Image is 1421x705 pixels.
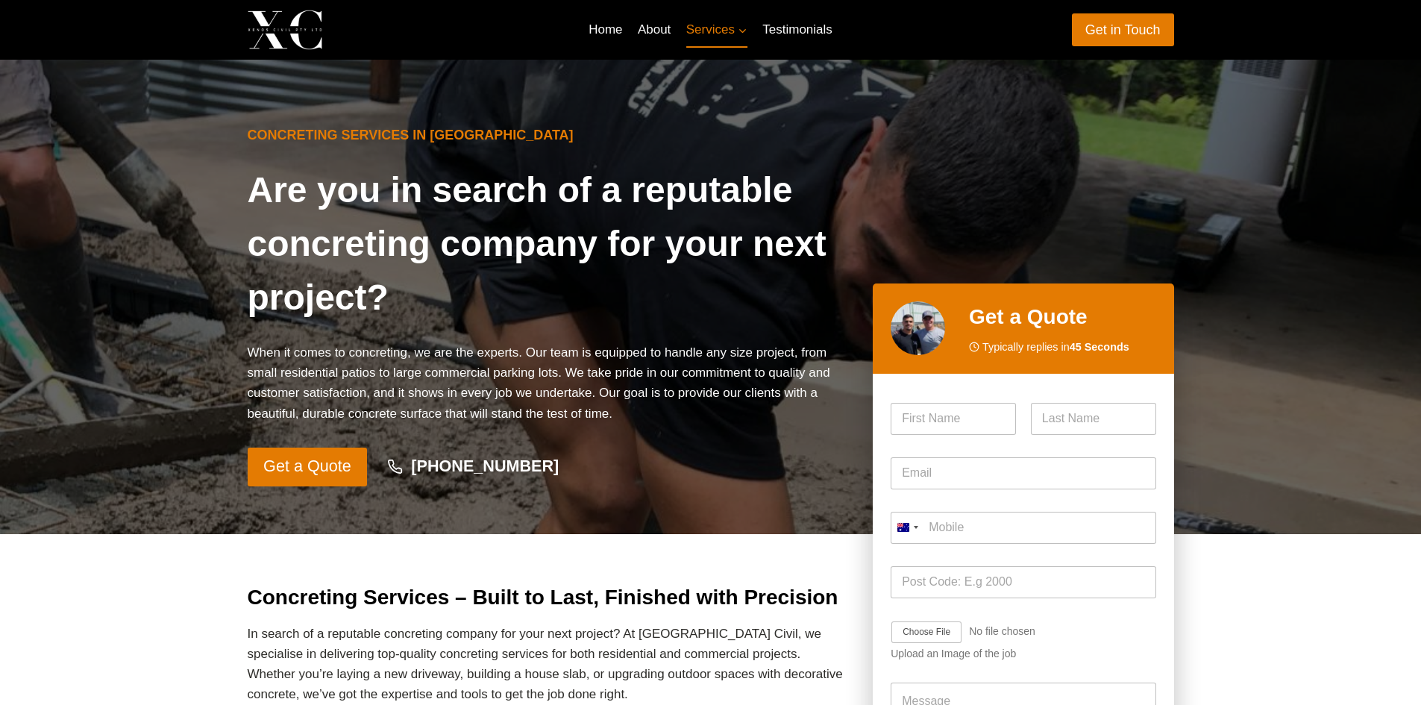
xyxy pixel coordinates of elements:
h6: Concreting Services in [GEOGRAPHIC_DATA] [248,125,850,145]
input: Post Code: E.g 2000 [891,566,1155,598]
a: Testimonials [755,12,840,48]
input: First Name [891,403,1016,435]
p: When it comes to concreting, we are the experts. Our team is equipped to handle any size project,... [248,342,850,424]
a: About [630,12,679,48]
span: Get a Quote [263,454,351,480]
a: Get a Quote [248,448,368,486]
a: Home [581,12,630,48]
h2: Concreting Services – Built to Last, Finished with Precision [248,582,850,613]
a: [PHONE_NUMBER] [373,450,573,484]
span: Services [686,19,747,40]
img: Xenos Civil [248,10,322,49]
input: Mobile [891,512,1155,544]
nav: Primary Navigation [581,12,840,48]
span: Typically replies in [982,339,1129,356]
input: Last Name [1031,403,1156,435]
a: Xenos Civil [248,10,439,49]
a: Get in Touch [1072,13,1174,46]
p: Xenos Civil [335,18,439,41]
a: Services [679,12,756,48]
strong: [PHONE_NUMBER] [411,457,559,475]
p: In search of a reputable concreting company for your next project? At [GEOGRAPHIC_DATA] Civil, we... [248,624,850,705]
input: Email [891,457,1155,489]
h2: Get a Quote [969,301,1156,333]
button: Selected country [891,512,923,544]
div: Upload an Image of the job [891,648,1155,660]
h1: Are you in search of a reputable concreting company for your next project? [248,163,850,325]
strong: 45 Seconds [1070,341,1129,353]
